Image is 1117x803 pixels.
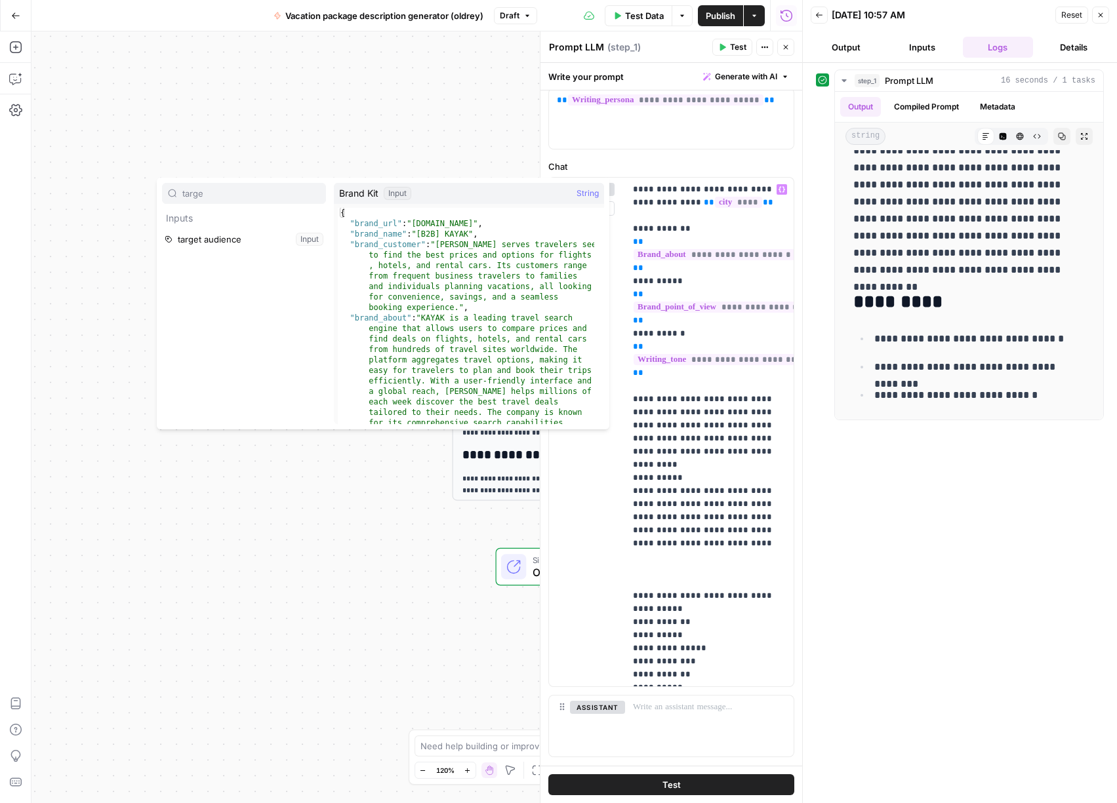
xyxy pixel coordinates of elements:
[712,39,752,56] button: Test
[605,5,672,26] button: Test Data
[698,5,743,26] button: Publish
[162,208,326,229] p: Inputs
[494,7,537,24] button: Draft
[887,37,958,58] button: Inputs
[285,9,483,22] span: Vacation package description generator (oldrey)
[835,70,1103,91] button: 16 seconds / 1 tasks
[607,41,641,54] span: ( step_1 )
[1001,75,1095,87] span: 16 seconds / 1 tasks
[540,63,802,90] div: Write your prompt
[1061,9,1082,21] span: Reset
[698,68,794,85] button: Generate with AI
[266,5,491,26] button: Vacation package description generator (oldrey)
[625,9,664,22] span: Test Data
[548,774,794,795] button: Test
[533,564,619,580] span: Output
[972,97,1023,117] button: Metadata
[835,92,1103,420] div: 16 seconds / 1 tasks
[715,71,777,83] span: Generate with AI
[1038,37,1109,58] button: Details
[811,37,882,58] button: Output
[886,97,967,117] button: Compiled Prompt
[549,178,615,686] div: userDelete
[885,74,933,87] span: Prompt LLM
[662,778,681,791] span: Test
[706,9,735,22] span: Publish
[855,74,880,87] span: step_1
[963,37,1034,58] button: Logs
[730,41,746,53] span: Test
[339,187,378,200] span: Brand Kit
[577,187,599,200] span: String
[182,187,320,200] input: Search
[570,701,625,714] button: assistant
[1055,7,1088,24] button: Reset
[840,97,881,117] button: Output
[549,695,615,756] div: assistant
[845,128,885,145] span: string
[162,229,326,250] button: Select variable target audience
[384,187,411,200] div: Input
[533,553,619,566] span: Single Output
[436,765,455,775] span: 120%
[548,160,794,173] label: Chat
[500,10,519,22] span: Draft
[549,41,604,54] textarea: Prompt LLM
[453,548,697,586] div: Single OutputOutputEnd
